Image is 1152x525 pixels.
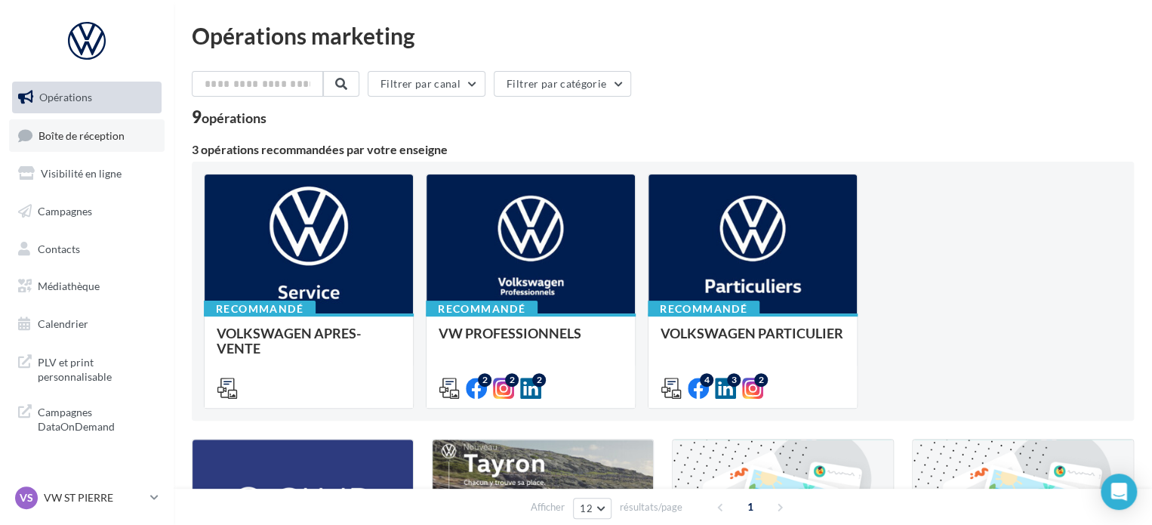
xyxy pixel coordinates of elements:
[38,317,88,330] span: Calendrier
[9,82,165,113] a: Opérations
[39,91,92,103] span: Opérations
[478,373,491,387] div: 2
[620,500,682,514] span: résultats/page
[39,128,125,141] span: Boîte de réception
[38,205,92,218] span: Campagnes
[9,308,165,340] a: Calendrier
[192,24,1134,47] div: Opérations marketing
[38,352,156,384] span: PLV et print personnalisable
[44,490,144,505] p: VW ST PIERRE
[573,498,611,519] button: 12
[531,500,565,514] span: Afficher
[9,119,165,152] a: Boîte de réception
[192,109,266,125] div: 9
[505,373,519,387] div: 2
[727,373,741,387] div: 3
[754,373,768,387] div: 2
[41,167,122,180] span: Visibilité en ligne
[9,346,165,391] a: PLV et print personnalisable
[204,301,316,317] div: Recommandé
[38,402,156,434] span: Campagnes DataOnDemand
[494,71,631,97] button: Filtrer par catégorie
[38,279,100,292] span: Médiathèque
[202,111,266,125] div: opérations
[580,502,593,514] span: 12
[661,325,843,341] span: VOLKSWAGEN PARTICULIER
[9,270,165,302] a: Médiathèque
[20,490,33,505] span: VS
[648,301,759,317] div: Recommandé
[38,242,80,255] span: Contacts
[192,144,1134,156] div: 3 opérations recommandées par votre enseigne
[532,373,546,387] div: 2
[217,325,361,357] span: VOLKSWAGEN APRES-VENTE
[9,396,165,440] a: Campagnes DataOnDemand
[9,158,165,190] a: Visibilité en ligne
[368,71,485,97] button: Filtrer par canal
[738,495,762,519] span: 1
[9,233,165,265] a: Contacts
[439,325,581,341] span: VW PROFESSIONNELS
[1101,474,1137,510] div: Open Intercom Messenger
[9,196,165,227] a: Campagnes
[12,483,162,512] a: VS VW ST PIERRE
[426,301,537,317] div: Recommandé
[700,373,713,387] div: 4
